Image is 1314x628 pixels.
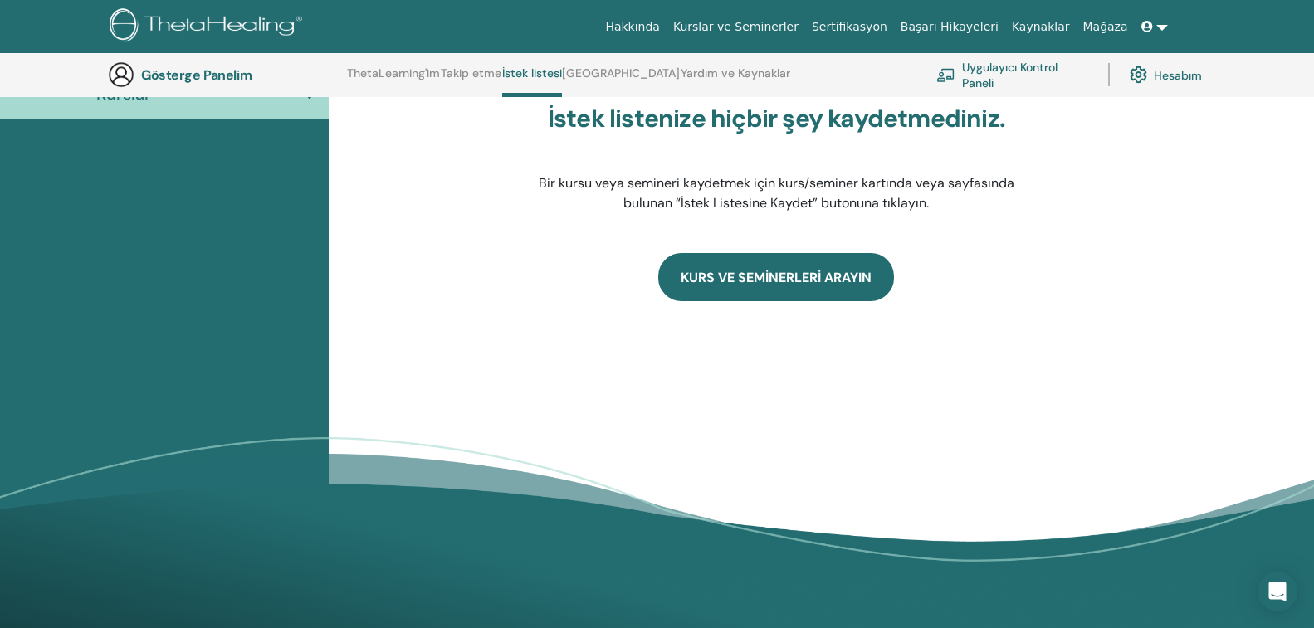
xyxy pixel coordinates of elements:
font: İstek listenize hiçbir şey kaydetmediniz. [548,102,1005,134]
font: Başarı Hikayeleri [901,20,999,33]
font: Takip etme [441,66,501,80]
font: [GEOGRAPHIC_DATA] [562,66,680,80]
a: İstek listesi [502,66,562,97]
font: Yardım ve Kaynaklar [681,66,790,80]
a: Kurslar ve Seminerler [667,12,805,42]
font: Kurslar ve Seminerler [673,20,799,33]
font: Gösterge Panelim [141,66,252,84]
font: Bir kursu veya semineri kaydetmek için kurs/seminer kartında veya sayfasında bulunan “İstek Liste... [539,174,1014,212]
font: Hesabım [1154,68,1202,83]
a: Uygulayıcı Kontrol Paneli [936,56,1088,93]
img: cog.svg [1130,62,1147,87]
div: Open Intercom Messenger [1258,572,1297,611]
font: ThetaLearning'im [347,66,440,80]
img: chalkboard-teacher.svg [936,68,955,82]
a: Kaynaklar [1005,12,1077,42]
font: Hakkında [605,20,660,33]
a: Başarı Hikayeleri [894,12,1005,42]
img: generic-user-icon.jpg [108,61,134,88]
a: [GEOGRAPHIC_DATA] [562,66,680,93]
font: Sertifikasyon [812,20,887,33]
font: İstek listesi [502,66,562,80]
font: Uygulayıcı Kontrol Paneli [962,60,1058,90]
font: Kurslar [96,83,151,105]
a: Takip etme [441,66,501,93]
a: ThetaLearning'im [347,66,440,93]
a: KURS VE SEMİNERLERİ ARAYIN [658,253,894,300]
font: Mağaza [1082,20,1127,33]
a: Hesabım [1130,56,1202,93]
a: Hakkında [598,12,667,42]
img: logo.png [110,8,308,46]
a: Sertifikasyon [805,12,894,42]
font: Kaynaklar [1012,20,1070,33]
a: Mağaza [1076,12,1134,42]
a: Yardım ve Kaynaklar [681,66,790,93]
